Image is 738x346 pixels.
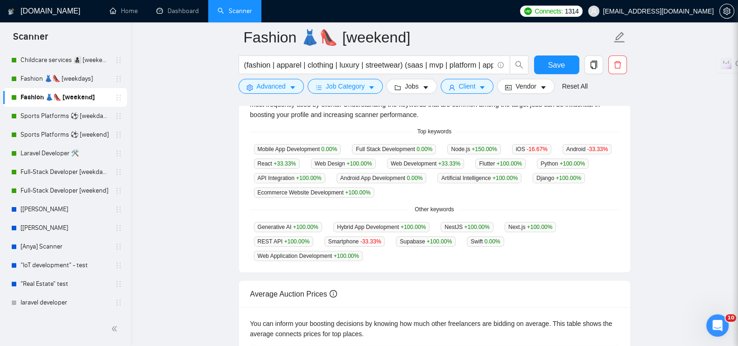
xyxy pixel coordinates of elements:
span: Supabase [396,236,456,247]
span: user [590,8,597,14]
span: Artificial Intelligence [437,173,521,183]
span: +100.00 % [560,160,585,167]
div: Average Auction Prices [250,281,619,307]
span: Node.js [447,144,500,154]
button: barsJob Categorycaret-down [308,79,383,94]
span: Vendor [515,81,536,91]
span: holder [115,224,122,232]
span: Python [537,159,589,169]
span: Flutter [475,159,526,169]
span: holder [115,187,122,194]
span: +33.33 % [274,160,296,167]
span: holder [115,299,122,306]
span: NestJS [441,222,493,232]
a: homeHome [110,7,138,15]
a: [Anya] Scanner [21,237,109,256]
span: -16.67 % [527,146,548,152]
span: Android App Development [337,173,427,183]
span: delete [609,61,626,69]
span: Job Category [326,81,365,91]
span: +100.00 % [464,224,489,230]
span: +100.00 % [293,224,318,230]
a: "Real Estate" test [21,275,109,293]
span: +100.00 % [492,175,518,181]
span: React [254,159,300,169]
span: caret-down [289,84,296,91]
button: setting [719,4,734,19]
span: Next.js [505,222,556,232]
button: delete [608,55,627,74]
span: holder [115,150,122,157]
span: holder [115,75,122,83]
a: Laravel Developer 🛠️ [21,144,109,163]
iframe: Intercom live chat [706,314,729,337]
input: Search Freelance Jobs... [244,59,493,71]
span: user [449,84,455,91]
a: Full-Stack Developer [weekdays] [21,163,109,181]
span: Save [548,59,565,71]
span: caret-down [422,84,429,91]
button: userClientcaret-down [441,79,494,94]
span: 0.00 % [416,146,432,152]
a: [[PERSON_NAME] [21,219,109,237]
span: Connects: [534,6,562,16]
button: Save [534,55,579,74]
span: -33.33 % [587,146,608,152]
span: REST API [254,236,314,247]
span: API Integration [254,173,325,183]
button: idcardVendorcaret-down [497,79,554,94]
span: +33.33 % [438,160,461,167]
span: +100.00 % [401,224,426,230]
span: +150.00 % [471,146,497,152]
span: holder [115,94,122,101]
a: Sports Platforms ⚽️ [weekend] [21,125,109,144]
span: double-left [111,324,120,333]
a: Sports Platforms ⚽️ [weekdays] [21,107,109,125]
span: Web Application Development [254,251,363,261]
span: Scanner [6,30,56,49]
span: info-circle [330,290,337,298]
span: 0.00 % [407,175,422,181]
span: 10 [725,314,736,322]
span: setting [246,84,253,91]
span: Other keywords [409,205,459,214]
span: +100.00 % [284,238,309,245]
a: Fashion 👗👠 [weekend] [21,88,109,107]
span: bars [316,84,322,91]
span: caret-down [368,84,375,91]
a: searchScanner [218,7,252,15]
span: caret-down [540,84,547,91]
span: info-circle [498,62,504,68]
span: +100.00 % [497,160,522,167]
span: Android [562,144,611,154]
span: edit [613,31,626,43]
span: Mobile App Development [254,144,341,154]
span: setting [720,7,734,15]
span: holder [115,112,122,120]
a: "IoT development" - test [21,256,109,275]
button: copy [584,55,603,74]
span: +100.00 % [296,175,321,181]
span: 0.00 % [485,238,500,245]
span: Ecommerce Website Development [254,187,374,198]
span: Smartphone [324,236,385,247]
a: setting [719,7,734,15]
a: dashboardDashboard [156,7,199,15]
span: Full Stack Development [352,144,436,154]
span: Advanced [257,81,286,91]
span: holder [115,131,122,138]
span: caret-down [479,84,485,91]
span: +100.00 % [345,189,370,196]
span: Client [459,81,476,91]
span: iOS [512,144,551,154]
span: +100.00 % [427,238,452,245]
span: +100.00 % [556,175,581,181]
a: [[PERSON_NAME] [21,200,109,219]
span: Django [533,173,585,183]
span: +100.00 % [527,224,552,230]
span: holder [115,56,122,64]
a: Childcare services 👩‍👧‍👦 [weekend] [21,51,109,69]
span: holder [115,243,122,250]
img: logo [8,4,14,19]
span: copy [585,61,603,69]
